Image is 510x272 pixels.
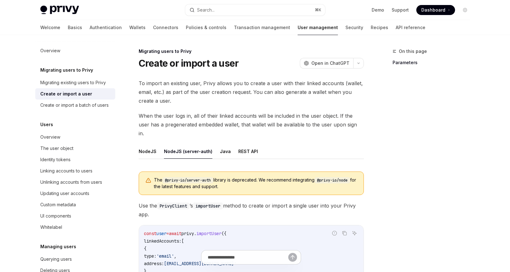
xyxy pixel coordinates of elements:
div: Querying users [40,255,72,263]
a: Parameters [393,58,475,68]
div: Whitelabel [40,223,62,231]
h1: Create or import a user [139,58,239,69]
div: Unlinking accounts from users [40,178,102,186]
a: UI components [35,210,115,222]
span: = [166,231,169,236]
img: light logo [40,6,79,14]
a: Recipes [371,20,388,35]
div: Linking accounts to users [40,167,92,175]
button: Toggle dark mode [460,5,470,15]
a: Overview [35,45,115,56]
div: Identity tokens [40,156,71,163]
button: Report incorrect code [330,229,339,237]
button: Open in ChatGPT [300,58,353,69]
span: user [156,231,166,236]
a: Authentication [90,20,122,35]
a: Overview [35,131,115,143]
a: Welcome [40,20,60,35]
div: Search... [197,6,215,14]
h5: Migrating users to Privy [40,66,93,74]
span: Use the ’s method to create or import a single user into your Privy app. [139,201,364,219]
a: Demo [372,7,384,13]
a: API reference [396,20,425,35]
div: The user object [40,145,73,152]
div: UI components [40,212,71,220]
div: Migrating users to Privy [139,48,364,54]
div: Custom metadata [40,201,76,208]
div: Overview [40,47,60,54]
a: The user object [35,143,115,154]
a: Support [392,7,409,13]
a: Policies & controls [186,20,226,35]
div: Create or import a user [40,90,92,98]
a: Unlinking accounts from users [35,177,115,188]
span: await [169,231,181,236]
span: . [194,231,196,236]
code: @privy-io/node [314,177,350,183]
span: { [144,246,146,251]
h5: Managing users [40,243,76,250]
span: When the user logs in, all of their linked accounts will be included in the user object. If the u... [139,111,364,138]
a: Transaction management [234,20,290,35]
span: ⌘ K [315,8,321,13]
span: Open in ChatGPT [311,60,349,66]
a: Updating user accounts [35,188,115,199]
a: Security [345,20,363,35]
code: PrivyClient [157,203,190,209]
span: importUser [196,231,221,236]
a: Identity tokens [35,154,115,165]
a: Wallets [129,20,146,35]
h5: Users [40,121,53,128]
div: Updating user accounts [40,190,89,197]
a: Migrating existing users to Privy [35,77,115,88]
span: Dashboard [421,7,445,13]
span: The library is deprecated. We recommend integrating for the latest features and support. [154,177,357,190]
span: ({ [221,231,226,236]
button: Copy the contents from the code block [340,229,349,237]
a: Querying users [35,254,115,265]
svg: Warning [145,177,151,184]
a: Create or import a user [35,88,115,100]
span: const [144,231,156,236]
a: Connectors [153,20,178,35]
span: To import an existing user, Privy allows you to create a user with their linked accounts (wallet,... [139,79,364,105]
button: NodeJS (server-auth) [164,144,212,159]
span: On this page [399,48,427,55]
a: User management [298,20,338,35]
div: Migrating existing users to Privy [40,79,106,86]
a: Basics [68,20,82,35]
span: privy [181,231,194,236]
button: NodeJS [139,144,156,159]
div: Create or import a batch of users [40,101,109,109]
button: Search...⌘K [185,4,325,16]
code: importUser [193,203,223,209]
button: REST API [238,144,258,159]
button: Java [220,144,231,159]
a: Linking accounts to users [35,165,115,177]
span: linkedAccounts: [144,238,181,244]
button: Ask AI [350,229,359,237]
span: [ [181,238,184,244]
a: Dashboard [416,5,455,15]
a: Custom metadata [35,199,115,210]
button: Send message [288,253,297,262]
div: Overview [40,133,60,141]
a: Whitelabel [35,222,115,233]
code: @privy-io/server-auth [162,177,213,183]
a: Create or import a batch of users [35,100,115,111]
